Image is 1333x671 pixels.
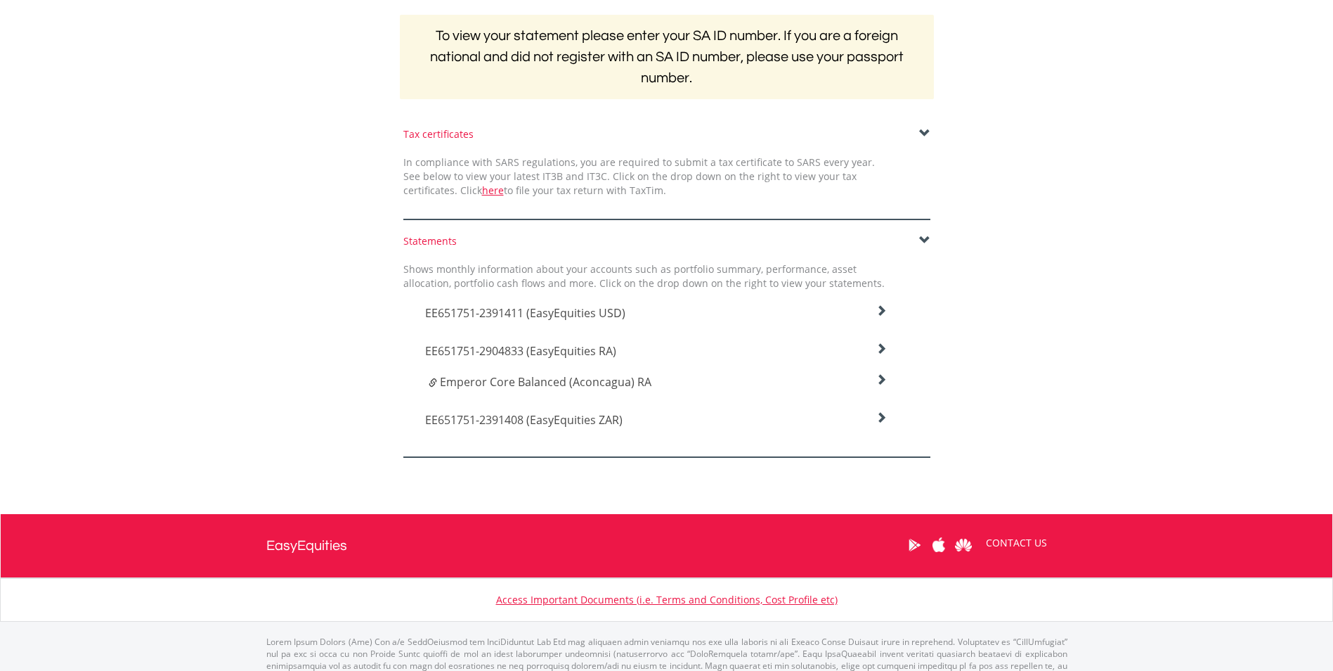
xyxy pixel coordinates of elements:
a: CONTACT US [976,523,1057,563]
a: EasyEquities [266,514,347,577]
a: Access Important Documents (i.e. Terms and Conditions, Cost Profile etc) [496,593,838,606]
span: In compliance with SARS regulations, you are required to submit a tax certificate to SARS every y... [403,155,875,197]
span: EE651751-2904833 (EasyEquities RA) [425,343,616,359]
a: Huawei [951,523,976,567]
a: Apple [927,523,951,567]
div: Tax certificates [403,127,930,141]
a: Google Play [902,523,927,567]
span: EE651751-2391411 (EasyEquities USD) [425,305,625,321]
h2: To view your statement please enter your SA ID number. If you are a foreign national and did not ... [400,15,934,99]
span: EE651751-2391408 (EasyEquities ZAR) [425,412,623,428]
a: here [482,184,504,197]
div: Statements [403,234,930,248]
div: Shows monthly information about your accounts such as portfolio summary, performance, asset alloc... [393,262,895,290]
span: Click to file your tax return with TaxTim. [460,184,666,197]
span: Emperor Core Balanced (Aconcagua) RA [440,374,651,390]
